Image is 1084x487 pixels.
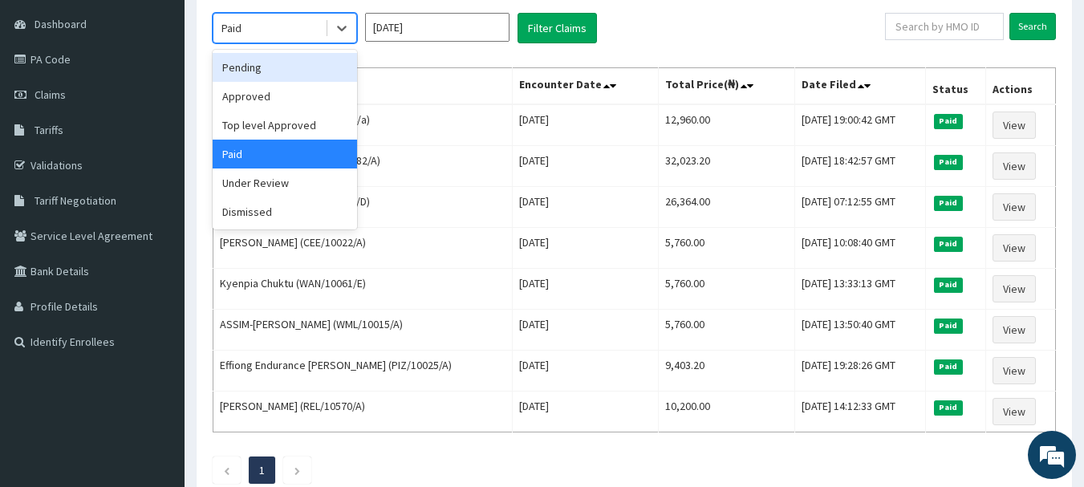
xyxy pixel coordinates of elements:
[794,228,925,269] td: [DATE] 10:08:40 GMT
[83,90,270,111] div: Chat with us now
[659,351,794,392] td: 9,403.20
[35,193,116,208] span: Tariff Negotiation
[934,196,963,210] span: Paid
[794,392,925,432] td: [DATE] 14:12:33 GMT
[993,234,1036,262] a: View
[934,319,963,333] span: Paid
[213,111,357,140] div: Top level Approved
[993,316,1036,343] a: View
[221,20,242,36] div: Paid
[794,351,925,392] td: [DATE] 19:28:26 GMT
[518,13,597,43] button: Filter Claims
[885,13,1004,40] input: Search by HMO ID
[213,68,513,105] th: Name
[213,140,357,168] div: Paid
[223,463,230,477] a: Previous page
[213,53,357,82] div: Pending
[213,269,513,310] td: Kyenpia Chuktu (WAN/10061/E)
[35,87,66,102] span: Claims
[794,310,925,351] td: [DATE] 13:50:40 GMT
[993,152,1036,180] a: View
[986,68,1056,105] th: Actions
[1009,13,1056,40] input: Search
[213,228,513,269] td: [PERSON_NAME] (CEE/10022/A)
[512,310,659,351] td: [DATE]
[512,68,659,105] th: Encounter Date
[794,269,925,310] td: [DATE] 13:33:13 GMT
[30,80,65,120] img: d_794563401_company_1708531726252_794563401
[263,8,302,47] div: Minimize live chat window
[512,146,659,187] td: [DATE]
[659,310,794,351] td: 5,760.00
[993,193,1036,221] a: View
[512,187,659,228] td: [DATE]
[213,187,513,228] td: [PERSON_NAME] (OAS/10020/D)
[294,463,301,477] a: Next page
[213,351,513,392] td: Effiong Endurance [PERSON_NAME] (PIZ/10025/A)
[993,275,1036,302] a: View
[659,68,794,105] th: Total Price(₦)
[259,463,265,477] a: Page 1 is your current page
[993,112,1036,139] a: View
[213,104,513,146] td: [PERSON_NAME] (gbm/10024/a)
[934,278,963,292] span: Paid
[934,400,963,415] span: Paid
[794,104,925,146] td: [DATE] 19:00:42 GMT
[213,82,357,111] div: Approved
[934,359,963,374] span: Paid
[659,269,794,310] td: 5,760.00
[93,143,221,305] span: We're online!
[35,123,63,137] span: Tariffs
[213,146,513,187] td: EKPENYONG AKADI (WML/10082/A)
[35,17,87,31] span: Dashboard
[512,269,659,310] td: [DATE]
[512,351,659,392] td: [DATE]
[993,398,1036,425] a: View
[512,104,659,146] td: [DATE]
[659,146,794,187] td: 32,023.20
[934,155,963,169] span: Paid
[213,168,357,197] div: Under Review
[512,392,659,432] td: [DATE]
[659,187,794,228] td: 26,364.00
[934,237,963,251] span: Paid
[213,310,513,351] td: ASSIM-[PERSON_NAME] (WML/10015/A)
[213,197,357,226] div: Dismissed
[213,392,513,432] td: [PERSON_NAME] (REL/10570/A)
[8,320,306,376] textarea: Type your message and hit 'Enter'
[993,357,1036,384] a: View
[925,68,986,105] th: Status
[934,114,963,128] span: Paid
[794,146,925,187] td: [DATE] 18:42:57 GMT
[512,228,659,269] td: [DATE]
[365,13,510,42] input: Select Month and Year
[794,68,925,105] th: Date Filed
[659,104,794,146] td: 12,960.00
[794,187,925,228] td: [DATE] 07:12:55 GMT
[659,392,794,432] td: 10,200.00
[659,228,794,269] td: 5,760.00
